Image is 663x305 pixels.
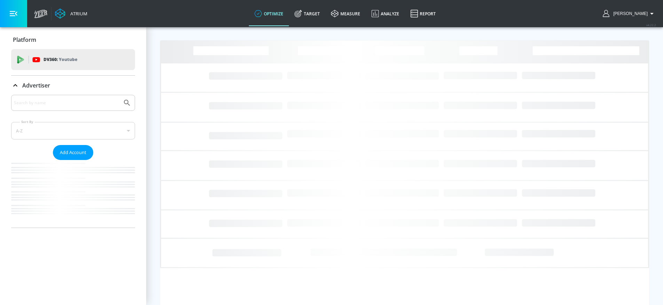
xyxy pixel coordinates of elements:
div: Atrium [68,10,87,17]
span: v 4.22.2 [646,23,656,27]
nav: list of Advertiser [11,160,135,228]
div: DV360: Youtube [11,49,135,70]
p: Platform [13,36,36,44]
p: Advertiser [22,82,50,89]
button: [PERSON_NAME] [603,9,656,18]
p: DV360: [44,56,77,63]
label: Sort By [20,120,35,124]
span: Add Account [60,148,86,157]
a: optimize [249,1,289,26]
p: Youtube [59,56,77,63]
div: Advertiser [11,95,135,228]
div: Platform [11,30,135,49]
button: Add Account [53,145,93,160]
a: Analyze [366,1,405,26]
a: measure [325,1,366,26]
div: Advertiser [11,76,135,95]
span: login as: renata.fonseca@zefr.com [610,11,648,16]
input: Search by name [14,98,119,107]
a: Atrium [55,8,87,19]
div: A-Z [11,122,135,139]
a: Target [289,1,325,26]
a: Report [405,1,441,26]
